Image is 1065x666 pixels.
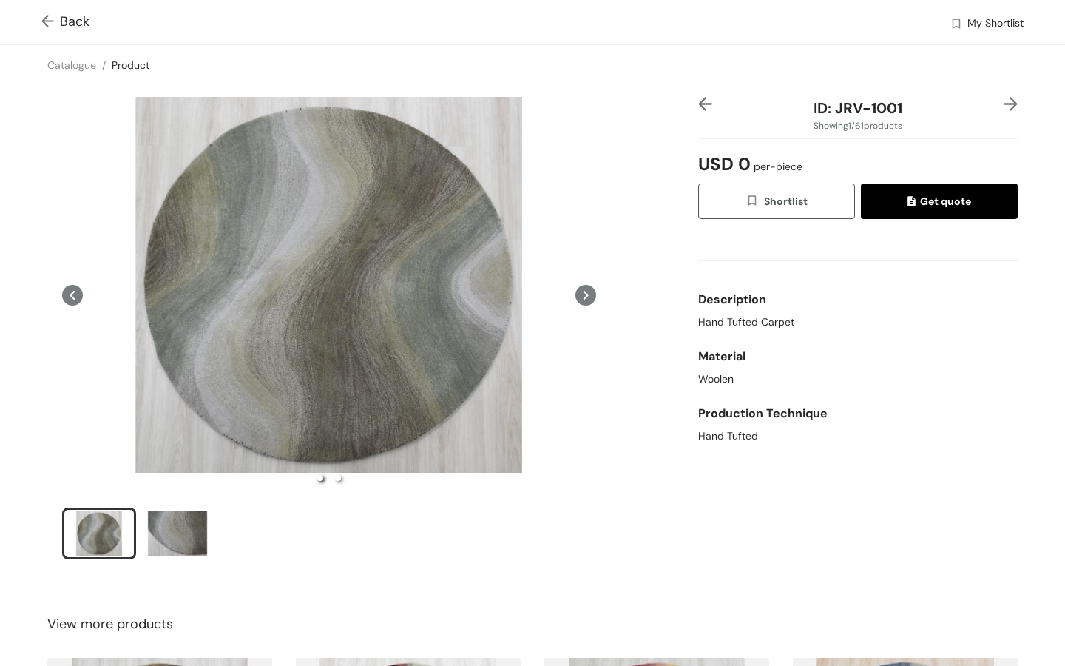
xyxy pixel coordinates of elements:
[41,15,60,30] img: Go back
[698,428,1018,444] div: Hand Tufted
[814,119,902,132] span: Showing 1 / 61 products
[698,399,1018,428] div: Production Technique
[967,16,1024,33] span: My Shortlist
[745,194,763,210] img: wishlist
[698,371,1018,387] div: Woolen
[1004,97,1018,111] img: right
[698,184,855,219] button: wishlistShortlist
[698,97,712,111] img: left
[47,58,96,72] a: Catalogue
[112,58,149,72] a: Product
[335,475,341,481] li: slide item 2
[745,193,807,210] span: Shortlist
[698,342,1018,371] div: Material
[47,614,173,634] span: View more products
[317,475,323,481] li: slide item 1
[102,58,106,72] span: /
[907,193,971,209] span: Get quote
[950,17,963,33] img: wishlist
[41,12,89,32] span: Back
[62,508,136,559] li: slide item 1
[698,314,794,330] span: Hand Tufted Carpet
[751,160,802,173] span: per-piece
[907,196,920,209] img: quote
[141,508,214,559] li: slide item 2
[698,285,1018,314] div: Description
[861,184,1018,219] button: quoteGet quote
[814,98,902,118] span: ID: JRV-1001
[698,145,802,184] span: USD 0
